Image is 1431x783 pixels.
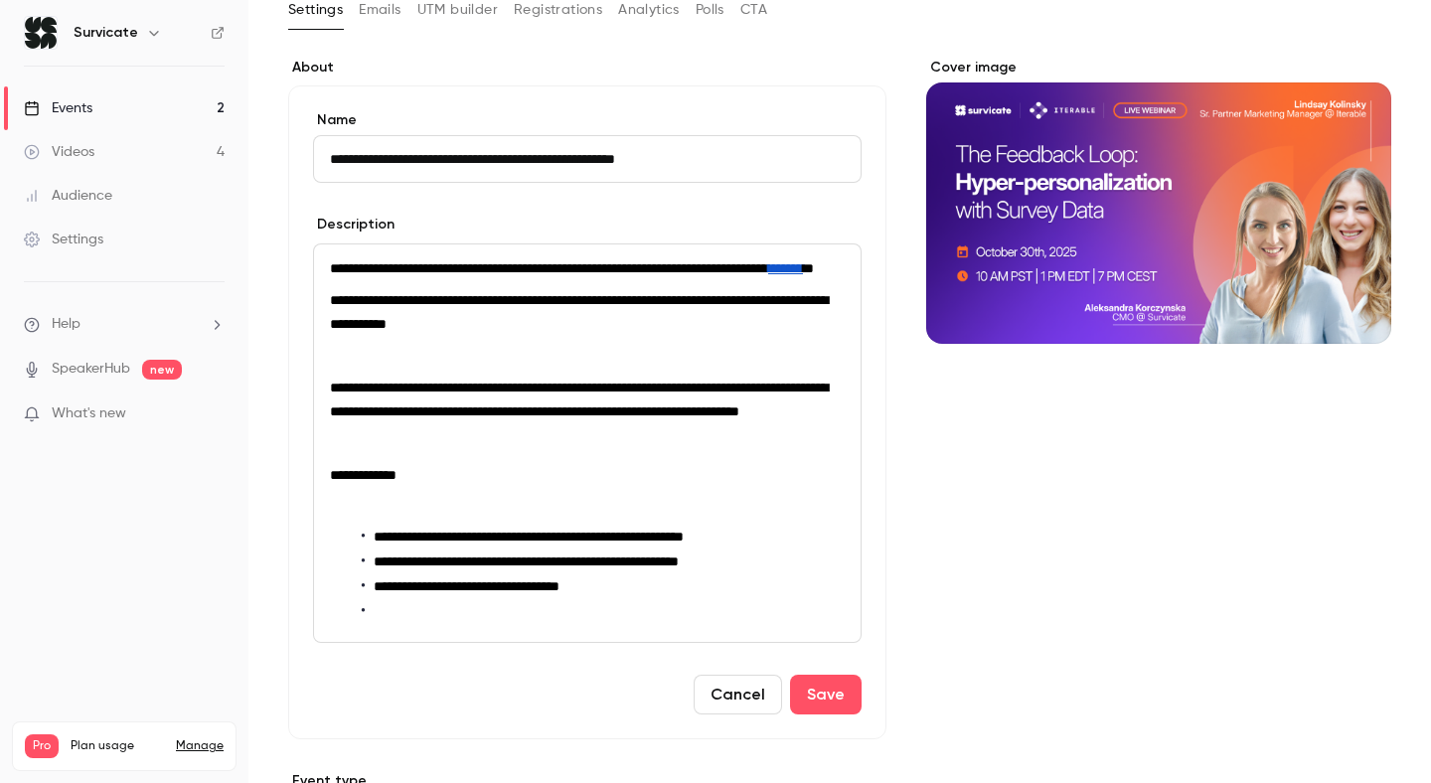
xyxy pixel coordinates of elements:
[176,738,224,754] a: Manage
[52,314,80,335] span: Help
[24,230,103,249] div: Settings
[71,738,164,754] span: Plan usage
[24,186,112,206] div: Audience
[142,360,182,380] span: new
[313,215,395,235] label: Description
[24,98,92,118] div: Events
[314,244,861,642] div: editor
[52,403,126,424] span: What's new
[790,675,862,714] button: Save
[52,359,130,380] a: SpeakerHub
[25,17,57,49] img: Survicate
[74,23,138,43] h6: Survicate
[694,675,782,714] button: Cancel
[313,110,862,130] label: Name
[926,58,1391,78] label: Cover image
[25,734,59,758] span: Pro
[201,405,225,423] iframe: Noticeable Trigger
[24,142,94,162] div: Videos
[313,243,862,643] section: description
[926,58,1391,344] section: Cover image
[24,314,225,335] li: help-dropdown-opener
[288,58,886,78] label: About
